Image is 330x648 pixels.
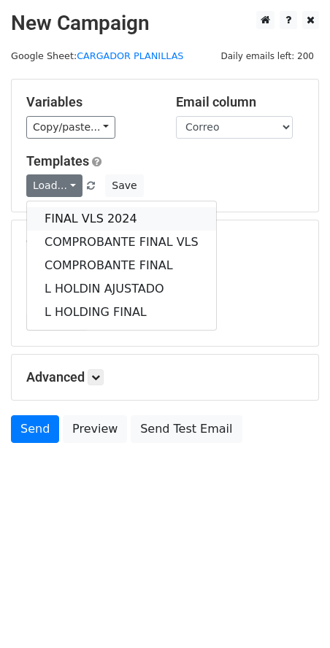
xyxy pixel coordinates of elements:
a: Copy/paste... [26,116,115,139]
button: Save [105,174,143,197]
a: Daily emails left: 200 [215,50,319,61]
h2: New Campaign [11,11,319,36]
h5: Variables [26,94,154,110]
h5: Advanced [26,369,304,385]
a: COMPROBANTE FINAL VLS [27,231,216,254]
a: L HOLDING FINAL [27,301,216,324]
div: Widget de chat [257,578,330,648]
a: L HOLDIN AJUSTADO [27,277,216,301]
a: COMPROBANTE FINAL [27,254,216,277]
a: CARGADOR PLANILLAS [77,50,183,61]
iframe: Chat Widget [257,578,330,648]
a: Preview [63,415,127,443]
a: Send Test Email [131,415,242,443]
span: Daily emails left: 200 [215,48,319,64]
a: Send [11,415,59,443]
h5: Email column [176,94,304,110]
a: Templates [26,153,89,169]
small: Google Sheet: [11,50,183,61]
a: Load... [26,174,82,197]
a: FINAL VLS 2024 [27,207,216,231]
